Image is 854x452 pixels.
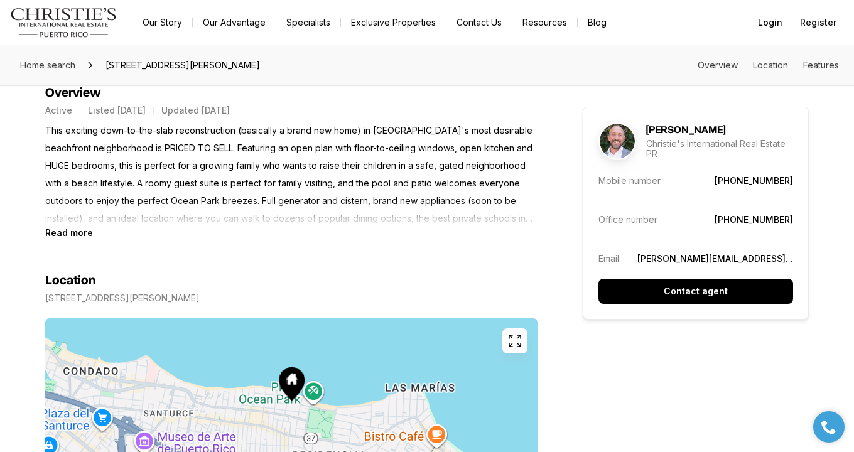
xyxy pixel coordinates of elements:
p: Active [45,105,72,116]
a: Exclusive Properties [341,14,446,31]
span: [STREET_ADDRESS][PERSON_NAME] [100,55,265,75]
button: Contact agent [598,279,793,304]
p: [STREET_ADDRESS][PERSON_NAME] [45,293,200,303]
a: Skip to: Overview [698,60,738,70]
p: Updated [DATE] [161,105,230,116]
button: Contact Us [446,14,512,31]
a: Blog [578,14,617,31]
button: Register [792,10,844,35]
p: Mobile number [598,175,661,186]
a: Our Story [132,14,192,31]
span: Home search [20,60,75,70]
p: Email [598,253,619,264]
p: Contact agent [664,286,728,296]
span: Login [758,18,782,28]
p: Christie's International Real Estate PR [646,139,793,159]
nav: Page section menu [698,60,839,70]
a: Skip to: Features [803,60,839,70]
button: Read more [45,227,93,238]
a: [PHONE_NUMBER] [715,175,793,186]
h4: Overview [45,85,538,100]
span: Register [800,18,836,28]
a: Specialists [276,14,340,31]
p: Listed [DATE] [88,105,146,116]
p: This exciting down-to-the-slab reconstruction (basically a brand new home) in [GEOGRAPHIC_DATA]'s... [45,122,538,227]
h5: [PERSON_NAME] [646,124,725,136]
p: Office number [598,214,657,225]
h4: Location [45,273,96,288]
button: Login [750,10,790,35]
a: [PHONE_NUMBER] [715,214,793,225]
a: Our Advantage [193,14,276,31]
a: Resources [512,14,577,31]
a: Skip to: Location [753,60,788,70]
a: Home search [15,55,80,75]
img: logo [10,8,117,38]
